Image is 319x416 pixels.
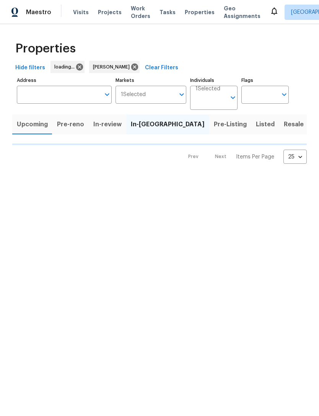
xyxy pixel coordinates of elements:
span: Visits [73,8,89,16]
button: Open [228,92,238,103]
label: Markets [116,78,187,83]
span: Clear Filters [145,63,178,73]
div: [PERSON_NAME] [89,61,140,73]
p: Items Per Page [236,153,274,161]
label: Individuals [190,78,238,83]
nav: Pagination Navigation [181,150,307,164]
span: In-review [93,119,122,130]
span: Projects [98,8,122,16]
span: Pre-Listing [214,119,247,130]
span: In-[GEOGRAPHIC_DATA] [131,119,205,130]
div: 25 [283,147,307,167]
span: loading... [54,63,78,71]
label: Address [17,78,112,83]
label: Flags [241,78,289,83]
span: Properties [185,8,215,16]
button: Open [176,89,187,100]
button: Clear Filters [142,61,181,75]
span: 1 Selected [195,86,220,92]
span: Resale [284,119,304,130]
span: Work Orders [131,5,150,20]
div: loading... [50,61,85,73]
span: Pre-reno [57,119,84,130]
span: 1 Selected [121,91,146,98]
button: Hide filters [12,61,48,75]
span: Hide filters [15,63,45,73]
span: Tasks [159,10,176,15]
span: Properties [15,45,76,52]
span: Listed [256,119,275,130]
button: Open [279,89,290,100]
span: [PERSON_NAME] [93,63,133,71]
span: Geo Assignments [224,5,260,20]
span: Maestro [26,8,51,16]
span: Upcoming [17,119,48,130]
button: Open [102,89,112,100]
